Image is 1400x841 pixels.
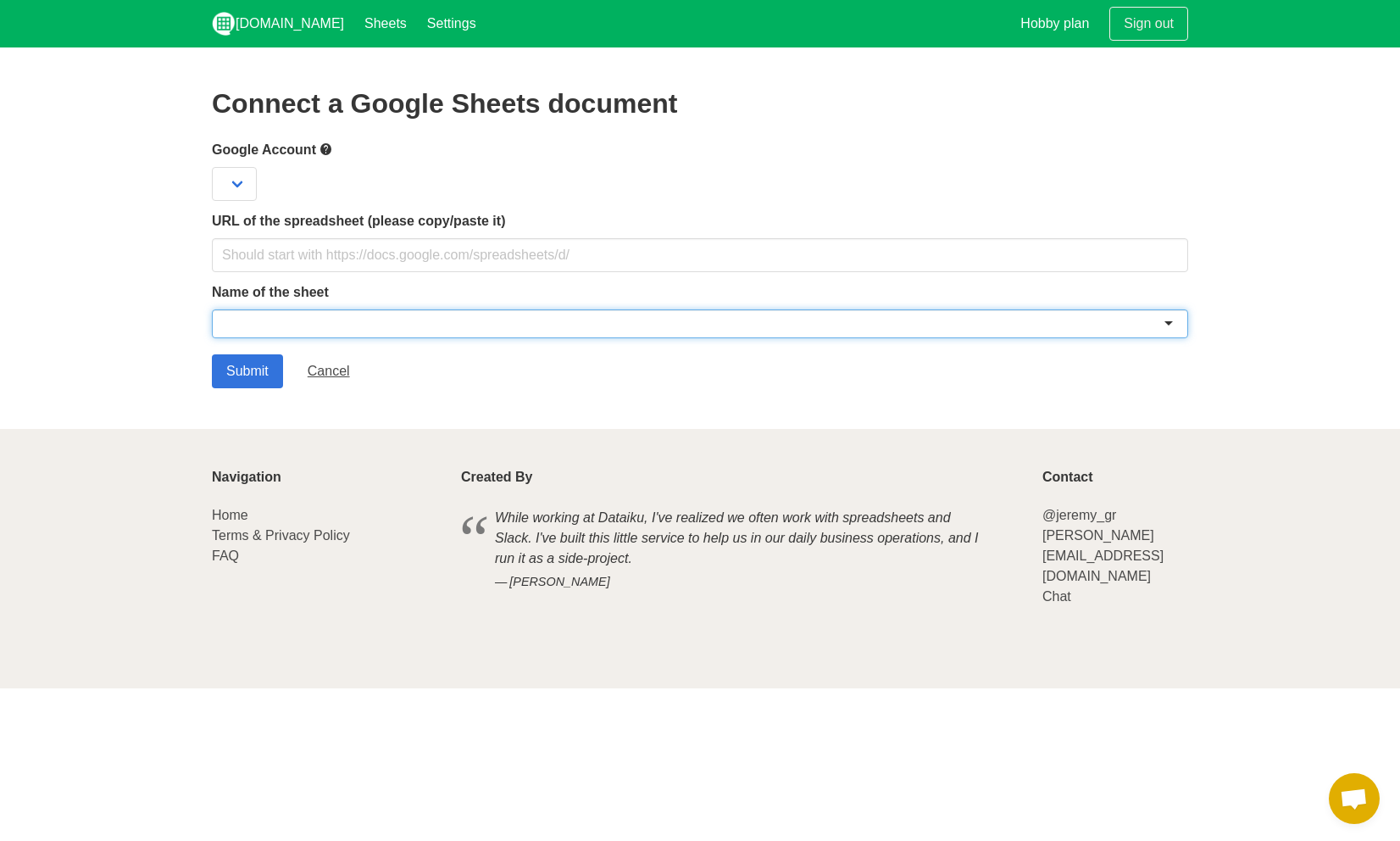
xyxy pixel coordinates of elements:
[1109,7,1188,41] a: Sign out
[1042,589,1071,604] a: Chat
[461,470,1022,485] p: Created By
[212,211,1188,231] label: URL of the spreadsheet (please copy/paste it)
[212,549,239,563] a: FAQ
[212,282,1188,303] label: Name of the sheet
[495,573,988,592] cite: [PERSON_NAME]
[212,354,283,388] input: Submit
[1042,528,1164,583] a: [PERSON_NAME][EMAIL_ADDRESS][DOMAIN_NAME]
[212,12,236,36] img: logo_v2_white.png
[212,508,248,522] a: Home
[212,238,1188,272] input: Should start with https://docs.google.com/spreadsheets/d/
[1329,773,1380,824] a: Open chat
[1042,470,1188,485] p: Contact
[461,505,1022,594] blockquote: While working at Dataiku, I've realized we often work with spreadsheets and Slack. I've built thi...
[293,354,364,388] a: Cancel
[212,88,1188,119] h2: Connect a Google Sheets document
[1042,508,1116,522] a: @jeremy_gr
[212,139,1188,160] label: Google Account
[212,528,350,543] a: Terms & Privacy Policy
[212,470,441,485] p: Navigation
